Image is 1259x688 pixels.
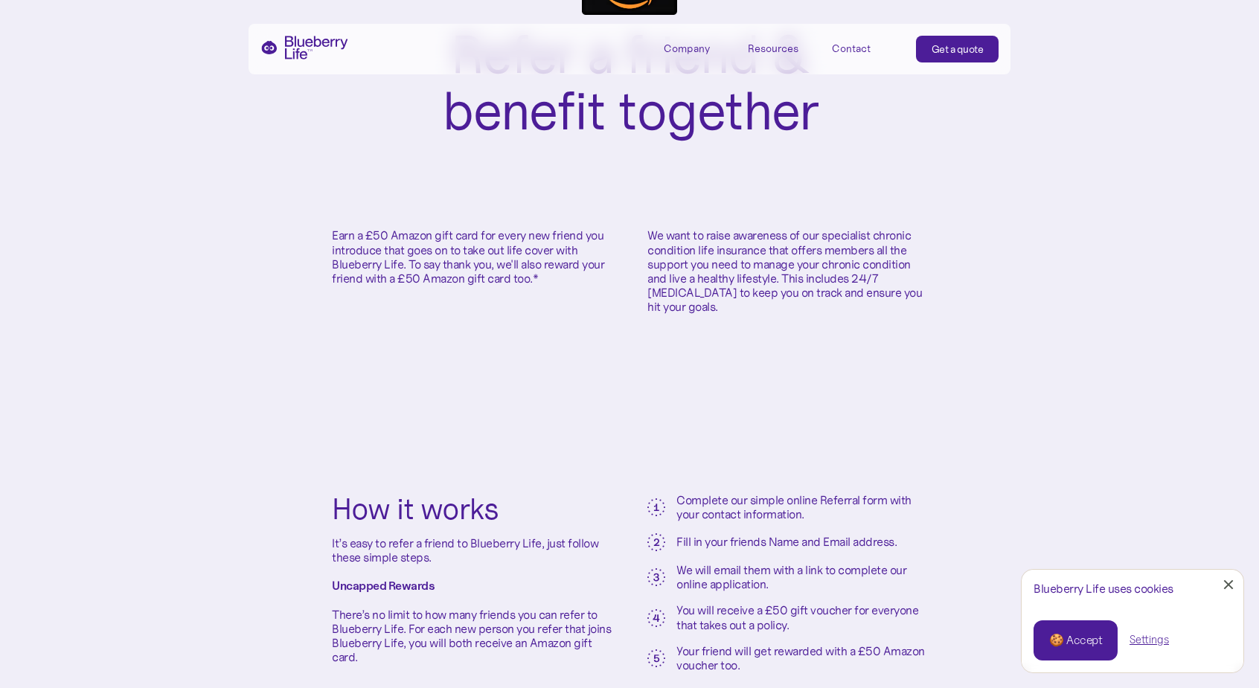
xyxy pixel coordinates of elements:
[748,42,798,55] div: Resources
[332,536,612,665] p: It’s easy to refer a friend to Blueberry Life, just follow these simple steps. There’s no limit t...
[260,36,348,60] a: home
[1049,632,1102,649] div: 🍪 Accept
[1130,632,1169,648] a: Settings
[676,563,927,591] div: We will email them with a link to complete our online application.
[916,36,999,62] a: Get a quote
[748,36,815,60] div: Resources
[932,42,984,57] div: Get a quote
[1214,570,1243,599] a: Close Cookie Popup
[332,493,612,524] h2: How it works
[676,603,927,631] div: You will receive a £50 gift voucher for everyone that takes out a policy.
[676,535,897,549] div: Fill in your friends Name and Email address.
[676,644,927,672] div: Your friend will get rewarded with a £50 Amazon voucher too.
[391,27,868,139] h1: Refer a friend & benefit together
[332,228,612,286] p: Earn a £50 Amazon gift card for every new friend you introduce that goes on to take out life cove...
[647,228,927,314] p: We want to raise awareness of our specialist chronic condition life insurance that offers members...
[832,36,899,60] a: Contact
[332,578,435,593] strong: Uncapped Rewards ‍
[664,42,710,55] div: Company
[1034,582,1231,596] div: Blueberry Life uses cookies
[664,36,731,60] div: Company
[832,42,871,55] div: Contact
[676,493,927,521] div: Complete our simple online Referral form with your contact information.
[1034,620,1118,660] a: 🍪 Accept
